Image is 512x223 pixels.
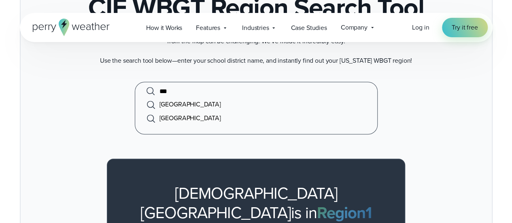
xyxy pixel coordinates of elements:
[94,56,418,66] p: Use the search tool below—enter your school district name, and instantly find out your [US_STATE]...
[145,111,368,125] li: [GEOGRAPHIC_DATA]
[145,98,368,111] li: [GEOGRAPHIC_DATA]
[132,184,380,223] h2: [DEMOGRAPHIC_DATA][GEOGRAPHIC_DATA] is in
[242,23,269,33] span: Industries
[284,19,334,36] a: Case Studies
[196,23,220,33] span: Features
[291,23,327,33] span: Case Studies
[452,23,478,32] span: Try it free
[146,23,182,33] span: How it Works
[442,18,487,37] a: Try it free
[341,23,368,32] span: Company
[412,23,429,32] a: Log in
[139,19,189,36] a: How it Works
